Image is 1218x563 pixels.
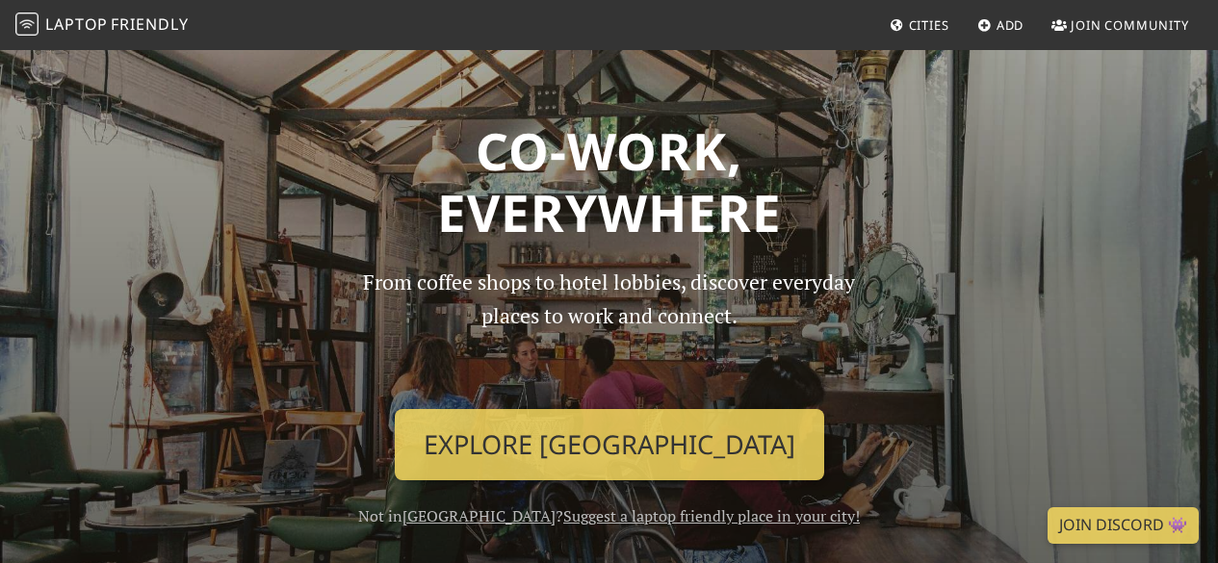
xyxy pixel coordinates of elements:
span: Friendly [111,13,188,35]
span: Join Community [1071,16,1189,34]
span: Add [997,16,1024,34]
span: Cities [909,16,949,34]
a: Join Discord 👾 [1048,507,1199,544]
a: Explore [GEOGRAPHIC_DATA] [395,409,824,480]
h1: Co-work, Everywhere [72,120,1147,243]
a: Suggest a laptop friendly place in your city! [563,505,860,526]
p: From coffee shops to hotel lobbies, discover everyday places to work and connect. [347,266,872,394]
a: Join Community [1044,8,1197,42]
span: Not in ? [358,505,860,526]
a: LaptopFriendly LaptopFriendly [15,9,189,42]
a: Cities [882,8,957,42]
span: Laptop [45,13,108,35]
a: [GEOGRAPHIC_DATA] [402,505,556,526]
a: Add [970,8,1032,42]
img: LaptopFriendly [15,13,39,36]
